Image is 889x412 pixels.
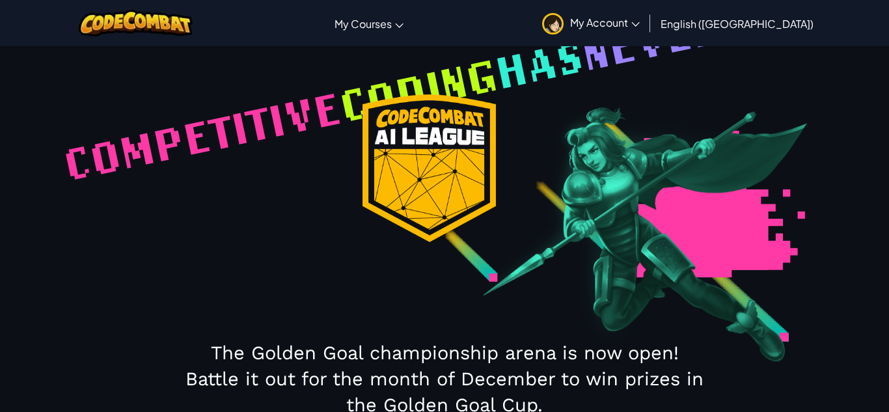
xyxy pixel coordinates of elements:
[328,6,410,41] a: My Courses
[536,3,646,44] a: My Account
[59,78,346,193] span: Competitive
[542,13,564,34] img: avatar
[335,17,392,31] span: My Courses
[570,16,640,29] span: My Account
[334,44,502,134] span: coding
[654,6,820,41] a: English ([GEOGRAPHIC_DATA])
[491,26,589,101] span: has
[661,17,814,31] span: English ([GEOGRAPHIC_DATA])
[79,10,193,36] img: CodeCombat logo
